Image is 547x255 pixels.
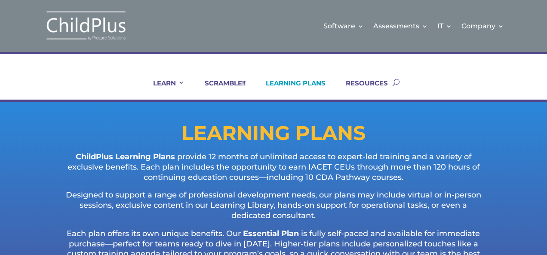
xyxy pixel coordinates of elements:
[437,9,452,43] a: IT
[62,152,486,190] p: provide 12 months of unlimited access to expert-led training and a variety of exclusive benefits....
[76,152,175,161] strong: ChildPlus Learning Plans
[255,79,326,100] a: LEARNING PLANS
[373,9,428,43] a: Assessments
[335,79,388,100] a: RESOURCES
[323,9,364,43] a: Software
[194,79,246,100] a: SCRAMBLE!!
[461,9,504,43] a: Company
[28,123,520,147] h1: LEARNING PLANS
[243,229,299,238] strong: Essential Plan
[142,79,184,100] a: LEARN
[62,190,486,228] p: Designed to support a range of professional development needs, our plans may include virtual or i...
